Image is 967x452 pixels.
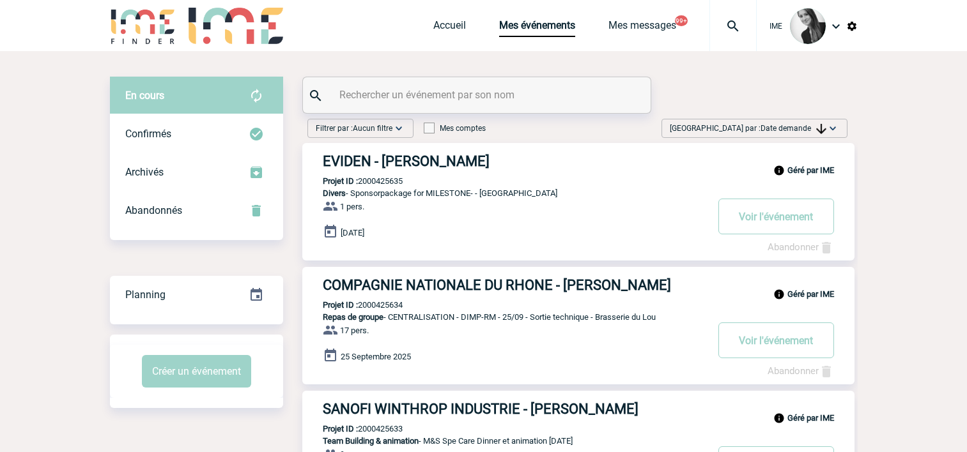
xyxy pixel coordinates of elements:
p: - M&S Spe Care Dinner et animation [DATE] [302,436,706,446]
h3: SANOFI WINTHROP INDUSTRIE - [PERSON_NAME] [323,401,706,417]
div: Retrouvez ici tous les événements que vous avez décidé d'archiver [110,153,283,192]
span: Repas de groupe [323,312,383,322]
a: Mes événements [499,19,575,37]
p: - Sponsorpackage for MILESTONE- - [GEOGRAPHIC_DATA] [302,188,706,198]
div: Retrouvez ici tous vos événements organisés par date et état d'avancement [110,276,283,314]
a: SANOFI WINTHROP INDUSTRIE - [PERSON_NAME] [302,401,855,417]
p: - CENTRALISATION - DIMP-RM - 25/09 - Sortie technique - Brasserie du Lou [302,312,706,322]
h3: EVIDEN - [PERSON_NAME] [323,153,706,169]
span: 1 pers. [340,202,364,211]
span: Planning [125,289,166,301]
span: 25 Septembre 2025 [341,352,411,361]
h3: COMPAGNIE NATIONALE DU RHONE - [PERSON_NAME] [323,277,706,293]
button: Créer un événement [142,355,251,388]
span: 17 pers. [340,326,369,335]
span: Filtrer par : [316,122,392,135]
p: 2000425635 [302,176,403,186]
button: Voir l'événement [718,199,834,234]
label: Mes comptes [424,124,486,133]
span: Abandonnés [125,204,182,216]
span: [GEOGRAPHIC_DATA] par : [670,122,826,135]
span: IME [770,22,782,31]
a: Accueil [433,19,466,37]
button: 99+ [675,15,688,26]
span: Team Building & animation [323,436,419,446]
div: Retrouvez ici tous vos évènements avant confirmation [110,77,283,115]
span: Aucun filtre [353,124,392,133]
a: EVIDEN - [PERSON_NAME] [302,153,855,169]
a: Abandonner [768,365,834,377]
b: Projet ID : [323,176,358,186]
span: Confirmés [125,128,171,140]
img: arrow_downward.png [816,124,826,134]
a: Abandonner [768,241,834,253]
b: Projet ID : [323,424,358,433]
input: Rechercher un événement par son nom [336,86,621,104]
span: En cours [125,89,164,102]
img: info_black_24dp.svg [773,412,785,424]
div: Retrouvez ici tous vos événements annulés [110,192,283,230]
b: Projet ID : [323,300,358,310]
b: Géré par IME [787,165,834,175]
img: 101050-0.jpg [790,8,826,44]
img: IME-Finder [110,8,176,44]
span: Archivés [125,166,164,178]
img: info_black_24dp.svg [773,289,785,300]
b: Géré par IME [787,413,834,423]
p: 2000425633 [302,424,403,433]
span: [DATE] [341,228,364,237]
button: Voir l'événement [718,322,834,358]
span: Date demande [761,124,826,133]
img: baseline_expand_more_white_24dp-b.png [826,122,839,135]
a: Planning [110,275,283,313]
b: Géré par IME [787,289,834,299]
a: COMPAGNIE NATIONALE DU RHONE - [PERSON_NAME] [302,277,855,293]
img: info_black_24dp.svg [773,165,785,176]
p: 2000425634 [302,300,403,310]
a: Mes messages [608,19,676,37]
img: baseline_expand_more_white_24dp-b.png [392,122,405,135]
span: Divers [323,188,346,198]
